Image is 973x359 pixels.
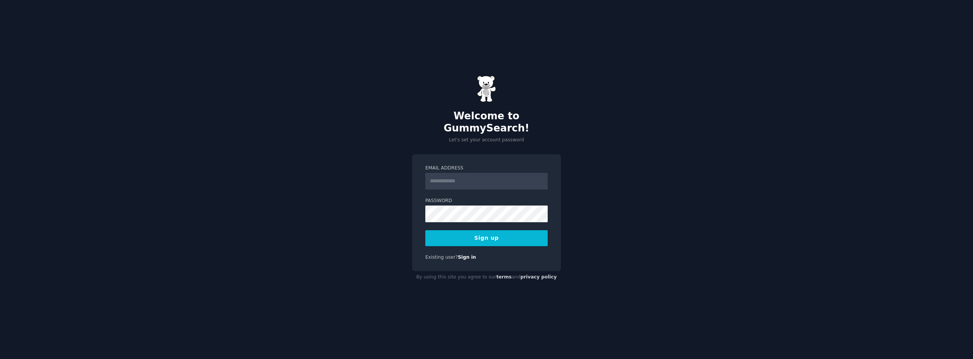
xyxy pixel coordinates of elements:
h2: Welcome to GummySearch! [412,110,561,134]
div: By using this site you agree to our and [412,271,561,283]
label: Email Address [425,165,548,172]
img: Gummy Bear [477,76,496,102]
a: terms [496,274,512,280]
button: Sign up [425,230,548,246]
label: Password [425,198,548,204]
a: privacy policy [520,274,557,280]
p: Let's set your account password [412,137,561,144]
a: Sign in [458,255,476,260]
span: Existing user? [425,255,458,260]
